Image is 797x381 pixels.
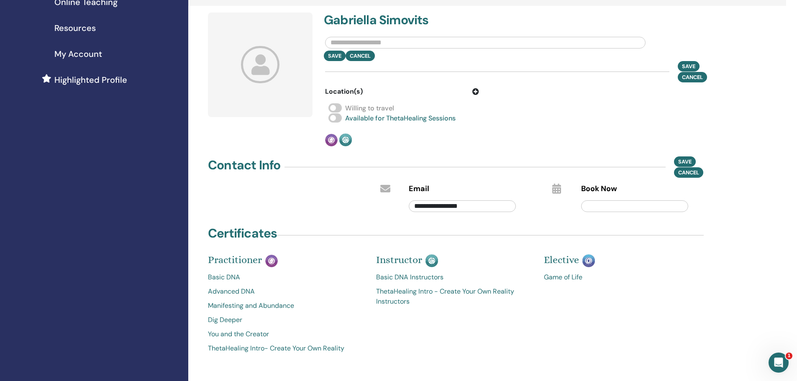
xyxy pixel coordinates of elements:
[345,104,394,113] span: Willing to travel
[324,51,346,61] button: Save
[208,301,364,311] a: Manifesting and Abundance
[674,156,696,167] button: Save
[346,51,375,61] button: Cancel
[208,315,364,325] a: Dig Deeper
[208,226,277,241] h4: Certificates
[678,72,707,82] button: Cancel
[208,272,364,282] a: Basic DNA
[54,22,96,34] span: Resources
[678,61,700,72] button: Save
[682,74,703,81] span: Cancel
[409,184,429,194] span: Email
[544,254,579,266] span: Elective
[208,329,364,339] a: You and the Creator
[682,63,695,70] span: Save
[208,254,262,266] span: Practitioner
[376,286,532,307] a: ThetaHealing Intro - Create Your Own Reality Instructors
[54,48,102,60] span: My Account
[544,272,700,282] a: Game of Life
[678,158,692,165] span: Save
[54,74,127,86] span: Highlighted Profile
[786,353,792,359] span: 1
[208,158,280,173] h4: Contact Info
[769,353,789,373] iframe: Intercom live chat
[325,87,363,97] span: Location(s)
[376,254,422,266] span: Instructor
[678,169,699,176] span: Cancel
[581,184,617,194] span: Book Now
[208,343,364,353] a: ThetaHealing Intro- Create Your Own Reality
[324,13,513,28] h4: Gabriella Simovits
[345,114,456,123] span: Available for ThetaHealing Sessions
[208,286,364,297] a: Advanced DNA
[674,167,703,178] button: Cancel
[376,272,532,282] a: Basic DNA Instructors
